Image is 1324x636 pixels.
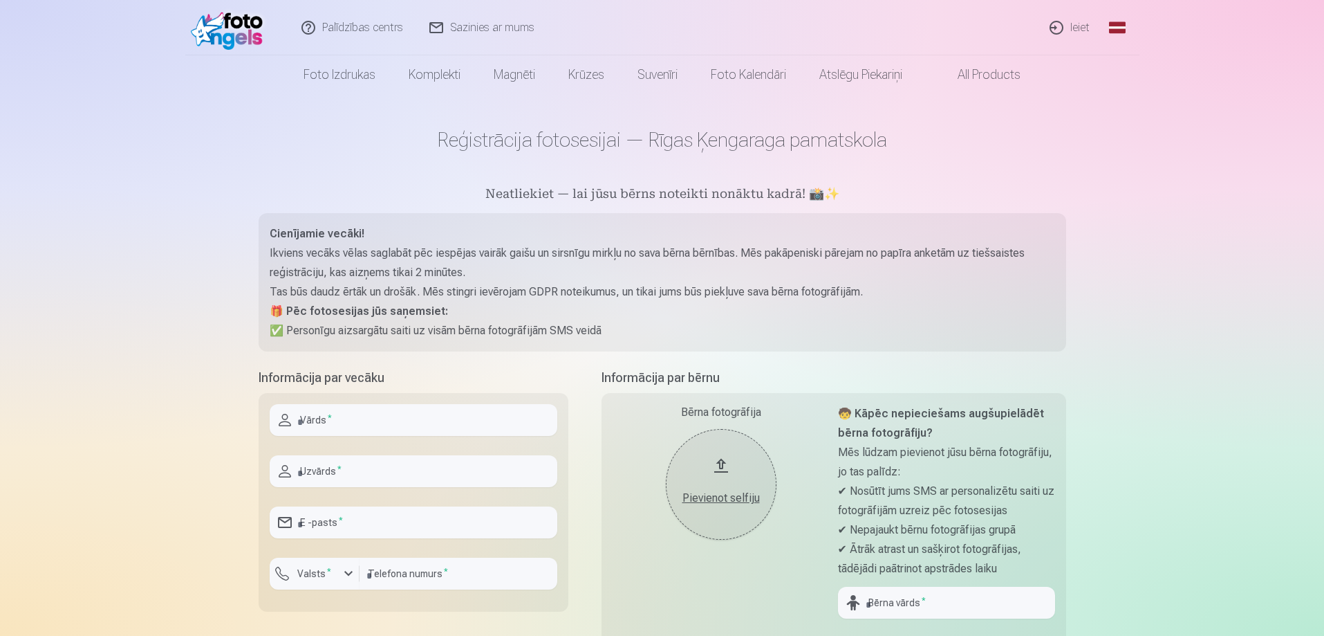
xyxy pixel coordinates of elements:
[680,490,763,507] div: Pievienot selfiju
[287,55,392,94] a: Foto izdrukas
[803,55,919,94] a: Atslēgu piekariņi
[838,482,1055,520] p: ✔ Nosūtīt jums SMS ar personalizētu saiti uz fotogrāfijām uzreiz pēc fotosesijas
[259,185,1066,205] h5: Neatliekiet — lai jūsu bērns noteikti nonāktu kadrā! 📸✨
[259,368,568,388] h5: Informācija par vecāku
[392,55,477,94] a: Komplekti
[838,520,1055,540] p: ✔ Nepajaukt bērnu fotogrāfijas grupā
[552,55,621,94] a: Krūzes
[621,55,694,94] a: Suvenīri
[270,244,1055,282] p: Ikviens vecāks vēlas saglabāt pēc iespējas vairāk gaišu un sirsnīgu mirkļu no sava bērna bērnības...
[292,567,337,581] label: Valsts
[838,443,1055,482] p: Mēs lūdzam pievienot jūsu bērna fotogrāfiju, jo tas palīdz:
[838,540,1055,579] p: ✔ Ātrāk atrast un sašķirot fotogrāfijas, tādējādi paātrinot apstrādes laiku
[270,282,1055,302] p: Tas būs daudz ērtāk un drošāk. Mēs stingri ievērojam GDPR noteikumus, un tikai jums būs piekļuve ...
[270,321,1055,340] p: ✅ Personīgu aizsargātu saiti uz visām bērna fotogrāfijām SMS veidā
[919,55,1037,94] a: All products
[602,368,1066,388] h5: Informācija par bērnu
[477,55,552,94] a: Magnēti
[270,558,360,590] button: Valsts*
[270,227,364,240] strong: Cienījamie vecāki!
[838,407,1044,439] strong: 🧒 Kāpēc nepieciešams augšupielādēt bērna fotogrāfiju?
[191,6,270,50] img: /fa1
[270,305,448,318] strong: 🎁 Pēc fotosesijas jūs saņemsiet:
[666,429,776,540] button: Pievienot selfiju
[613,404,830,421] div: Bērna fotogrāfija
[694,55,803,94] a: Foto kalendāri
[259,127,1066,152] h1: Reģistrācija fotosesijai — Rīgas Ķengaraga pamatskola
